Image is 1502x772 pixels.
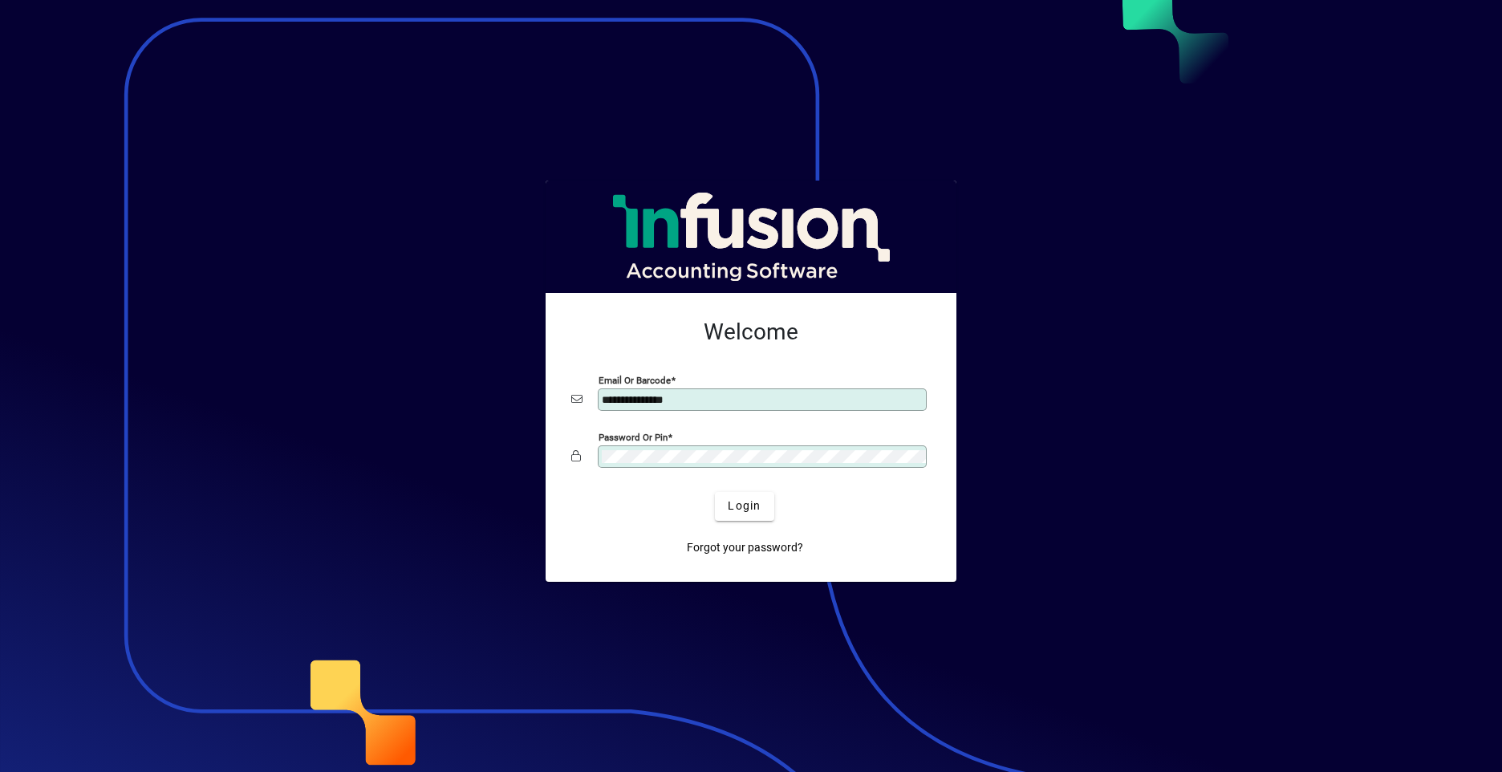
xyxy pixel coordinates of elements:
h2: Welcome [571,319,931,346]
span: Forgot your password? [687,539,803,556]
a: Forgot your password? [680,534,810,563]
button: Login [715,492,773,521]
mat-label: Password or Pin [599,431,668,442]
span: Login [728,498,761,514]
mat-label: Email or Barcode [599,374,671,385]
